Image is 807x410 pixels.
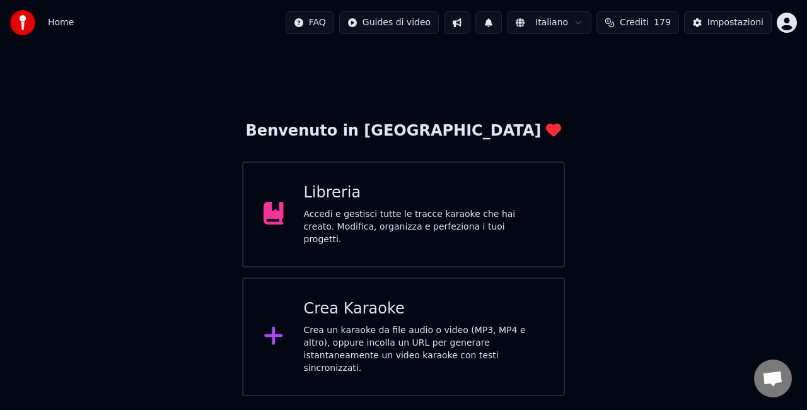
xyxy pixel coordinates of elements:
[754,360,792,397] div: Aprire la chat
[684,11,772,34] button: Impostazioni
[339,11,439,34] button: Guides di video
[246,121,562,141] div: Benvenuto in [GEOGRAPHIC_DATA]
[654,16,671,29] span: 179
[286,11,334,34] button: FAQ
[304,324,544,375] div: Crea un karaoke da file audio o video (MP3, MP4 e altro), oppure incolla un URL per generare ista...
[48,16,74,29] nav: breadcrumb
[707,16,763,29] div: Impostazioni
[48,16,74,29] span: Home
[304,299,544,319] div: Crea Karaoke
[304,208,544,246] div: Accedi e gestisci tutte le tracce karaoke che hai creato. Modifica, organizza e perfeziona i tuoi...
[10,10,35,35] img: youka
[596,11,679,34] button: Crediti179
[304,183,544,203] div: Libreria
[620,16,649,29] span: Crediti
